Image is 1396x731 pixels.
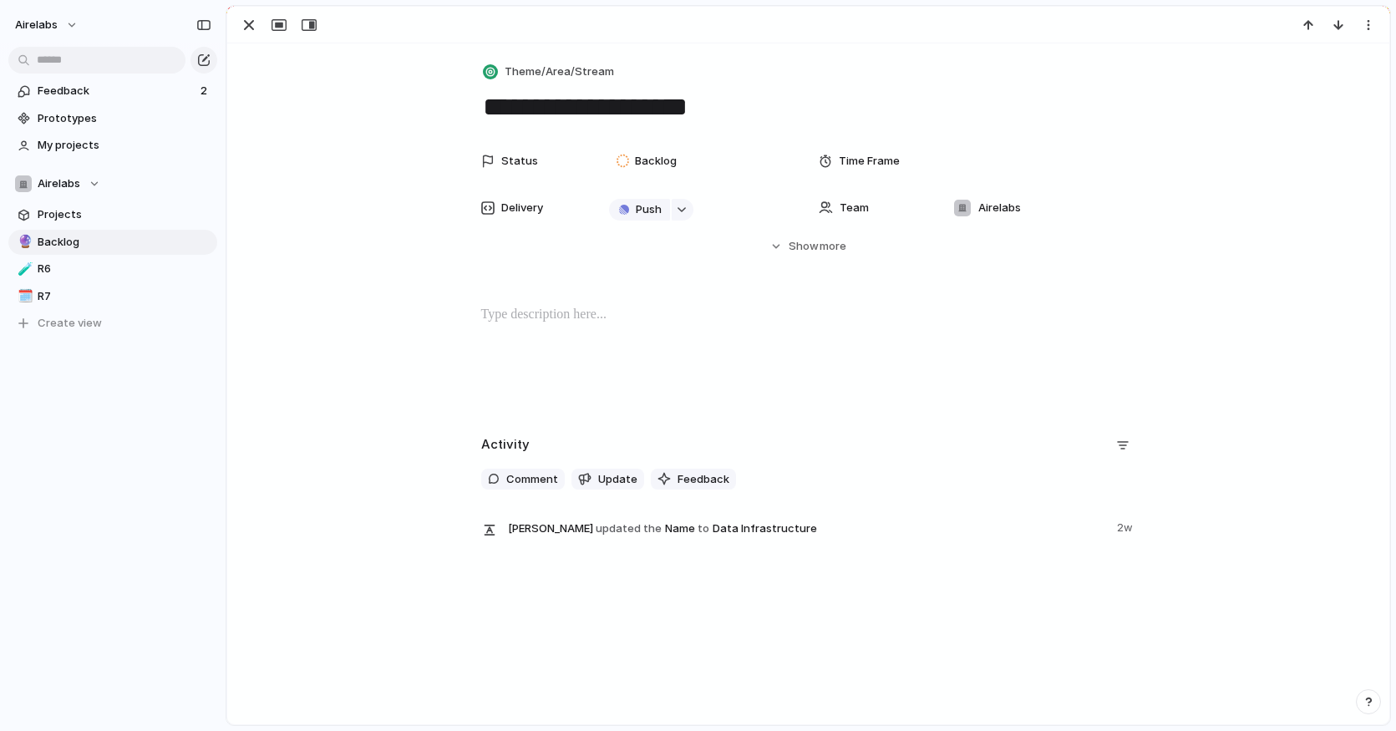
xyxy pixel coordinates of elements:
[8,284,217,309] a: 🗓️R7
[609,199,670,221] button: Push
[820,238,846,255] span: more
[18,232,29,251] div: 🔮
[38,261,211,277] span: R6
[15,234,32,251] button: 🔮
[18,260,29,279] div: 🧪
[978,200,1021,216] span: Airelabs
[501,153,538,170] span: Status
[38,288,211,305] span: R7
[8,171,217,196] button: Airelabs
[38,175,80,192] span: Airelabs
[38,234,211,251] span: Backlog
[38,110,211,127] span: Prototypes
[8,311,217,336] button: Create view
[38,206,211,223] span: Projects
[636,201,662,218] span: Push
[201,83,211,99] span: 2
[38,137,211,154] span: My projects
[506,471,558,488] span: Comment
[698,520,709,537] span: to
[505,63,614,80] span: Theme/Area/Stream
[508,520,593,537] span: [PERSON_NAME]
[8,79,217,104] a: Feedback2
[8,12,87,38] button: airelabs
[15,261,32,277] button: 🧪
[15,17,58,33] span: airelabs
[8,230,217,255] a: 🔮Backlog
[571,469,644,490] button: Update
[678,471,729,488] span: Feedback
[18,287,29,306] div: 🗓️
[598,471,637,488] span: Update
[38,83,195,99] span: Feedback
[839,153,900,170] span: Time Frame
[38,315,102,332] span: Create view
[481,435,530,454] h2: Activity
[840,200,869,216] span: Team
[481,469,565,490] button: Comment
[789,238,819,255] span: Show
[501,200,543,216] span: Delivery
[651,469,736,490] button: Feedback
[15,288,32,305] button: 🗓️
[635,153,677,170] span: Backlog
[8,202,217,227] a: Projects
[596,520,662,537] span: updated the
[480,60,619,84] button: Theme/Area/Stream
[508,516,1107,540] span: Name Data Infrastructure
[1117,516,1136,536] span: 2w
[8,133,217,158] a: My projects
[481,231,1136,261] button: Showmore
[8,106,217,131] a: Prototypes
[8,256,217,282] a: 🧪R6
